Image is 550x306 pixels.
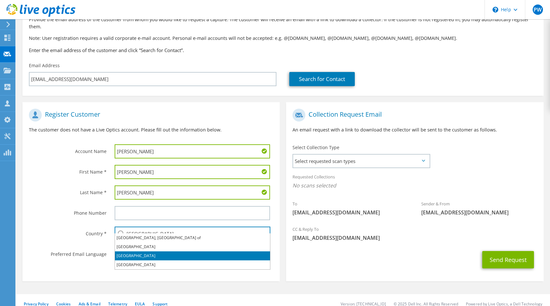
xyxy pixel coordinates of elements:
span: [EMAIL_ADDRESS][DOMAIN_NAME] [292,209,408,216]
li: [GEOGRAPHIC_DATA], [GEOGRAPHIC_DATA] of [115,233,270,242]
p: The customer does not have a Live Optics account. Please fill out the information below. [29,126,273,133]
li: [GEOGRAPHIC_DATA] [115,242,270,251]
a: Search for Contact [289,72,355,86]
div: Sender & From [415,197,544,219]
h1: Register Customer [29,109,270,122]
p: An email request with a link to download the collector will be sent to the customer as follows. [292,126,537,133]
label: First Name * [29,165,107,175]
h1: Collection Request Email [292,109,534,122]
div: Requested Collections [286,170,543,194]
li: [GEOGRAPHIC_DATA] [115,251,270,260]
span: [EMAIL_ADDRESS][DOMAIN_NAME] [421,209,537,216]
label: Last Name * [29,185,107,196]
span: No scans selected [292,182,537,189]
svg: \n [493,7,498,13]
button: Send Request [482,251,534,268]
label: Email Address [29,62,60,69]
label: Phone Number [29,206,107,216]
label: Preferred Email Language [29,247,107,257]
div: To [286,197,415,219]
li: [GEOGRAPHIC_DATA] [115,260,270,269]
span: PW [533,4,543,15]
p: Provide the email address of the customer from whom you would like to request a capture. The cust... [29,16,537,30]
label: Country * [29,227,107,237]
span: Select requested scan types [293,155,429,167]
span: [EMAIL_ADDRESS][DOMAIN_NAME] [292,234,537,241]
label: Account Name [29,144,107,155]
h3: Enter the email address of the customer and click “Search for Contact”. [29,47,537,54]
div: CC & Reply To [286,222,543,245]
p: Note: User registration requires a valid corporate e-mail account. Personal e-mail accounts will ... [29,35,537,42]
label: Select Collection Type [292,144,339,151]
